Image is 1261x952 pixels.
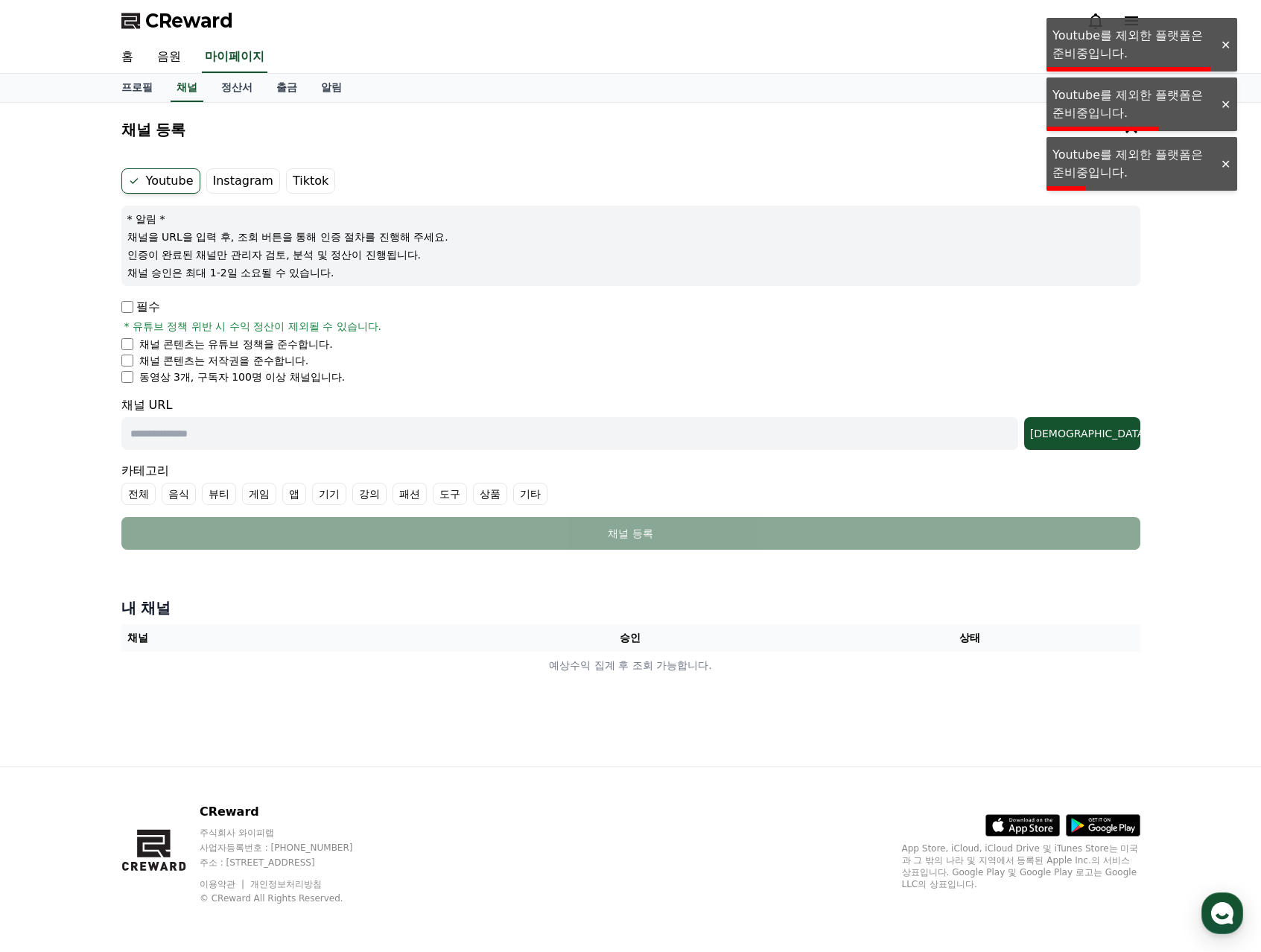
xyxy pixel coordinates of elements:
p: 채널을 URL을 입력 후, 조회 버튼을 통해 인증 절차를 진행해 주세요. [127,229,1134,244]
a: CReward [121,9,233,33]
p: 채널 콘텐츠는 유튜브 정책을 준수합니다. [139,337,333,352]
label: 뷰티 [202,483,236,505]
label: 게임 [242,483,276,505]
label: 기타 [513,483,547,505]
div: 채널 등록 [151,526,1111,541]
h4: 채널 등록 [121,121,186,138]
th: 승인 [460,624,800,652]
label: 도구 [433,483,467,505]
p: 채널 콘텐츠는 저작권을 준수합니다. [139,353,309,368]
a: 설정 [192,472,286,510]
label: Tiktok [286,168,335,194]
p: 사업자등록번호 : [PHONE_NUMBER] [200,842,381,854]
div: 채널 URL [121,396,1140,450]
a: 정산서 [209,74,264,102]
a: 개인정보처리방침 [250,879,322,889]
label: 강의 [352,483,387,505]
h4: 내 채널 [121,597,1140,618]
label: 앱 [282,483,306,505]
a: 알림 [309,74,354,102]
label: Youtube [121,168,200,194]
p: 동영상 3개, 구독자 100명 이상 채널입니다. [139,369,346,384]
a: 채널 [171,74,203,102]
p: 주소 : [STREET_ADDRESS] [200,857,381,869]
a: 마이페이지 [202,42,267,73]
label: Instagram [206,168,280,194]
a: 프로필 [109,74,165,102]
a: 음원 [145,42,193,73]
a: 홈 [109,42,145,73]
button: 채널 등록 [121,517,1140,550]
span: 대화 [136,495,154,507]
button: [DEMOGRAPHIC_DATA] [1024,417,1140,450]
a: 이용약관 [200,879,247,889]
label: 패션 [393,483,427,505]
span: 설정 [230,495,248,507]
td: 예상수익 집계 후 조회 가능합니다. [121,652,1140,679]
button: 채널 등록 [115,109,1146,150]
label: 상품 [473,483,507,505]
p: 주식회사 와이피랩 [200,827,381,839]
th: 채널 [121,624,461,652]
a: 홈 [4,472,98,510]
label: 전체 [121,483,156,505]
div: 카테고리 [121,462,1140,505]
p: 인증이 완료된 채널만 관리자 검토, 분석 및 정산이 진행됩니다. [127,247,1134,262]
label: 기기 [312,483,346,505]
a: 출금 [264,74,309,102]
p: 필수 [121,298,160,316]
p: App Store, iCloud, iCloud Drive 및 iTunes Store는 미국과 그 밖의 나라 및 지역에서 등록된 Apple Inc.의 서비스 상표입니다. Goo... [902,842,1140,890]
a: 대화 [98,472,192,510]
span: 홈 [47,495,56,507]
p: CReward [200,803,381,821]
label: 음식 [162,483,196,505]
span: CReward [145,9,233,33]
div: [DEMOGRAPHIC_DATA] [1030,426,1134,441]
p: © CReward All Rights Reserved. [200,892,381,904]
span: * 유튜브 정책 위반 시 수익 정산이 제외될 수 있습니다. [124,319,382,334]
p: 채널 승인은 최대 1-2일 소요될 수 있습니다. [127,265,1134,280]
th: 상태 [800,624,1140,652]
